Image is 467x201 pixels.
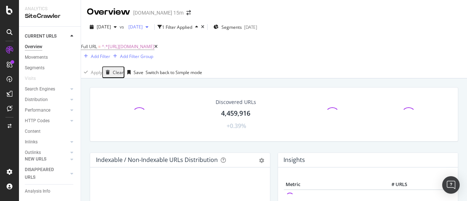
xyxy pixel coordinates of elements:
[120,53,153,59] div: Add Filter Group
[25,6,75,12] div: Analytics
[227,122,246,130] div: +0.39%
[221,24,242,30] span: Segments
[25,188,76,195] a: Analysis Info
[442,176,460,194] div: Open Intercom Messenger
[25,149,41,156] div: Outlinks
[25,85,55,93] div: Search Engines
[81,52,110,61] button: Add Filter
[221,109,250,118] div: 4,459,916
[25,75,36,82] div: Visits
[126,24,143,30] span: 2025 Jul. 14th
[25,107,68,114] a: Performance
[81,43,97,50] span: Full URL
[102,43,154,50] span: ^.*[URL][DOMAIN_NAME]
[146,69,202,76] div: Switch back to Simple mode
[25,107,50,114] div: Performance
[25,43,42,51] div: Overview
[25,117,68,125] a: HTTP Codes
[110,52,153,61] button: Add Filter Group
[98,43,101,50] span: =
[25,96,48,104] div: Distribution
[143,66,204,78] button: Switch back to Simple mode
[126,21,151,33] button: [DATE]
[211,21,260,33] button: Segments[DATE]
[377,179,409,190] th: # URLS
[216,98,256,106] div: Discovered URLs
[134,69,143,76] div: Save
[162,24,192,30] div: 1 Filter Applied
[87,6,130,18] div: Overview
[25,75,43,82] a: Visits
[25,12,75,20] div: SiteCrawler
[25,64,76,72] a: Segments
[25,43,76,51] a: Overview
[25,166,68,181] a: DISAPPEARED URLS
[25,128,76,135] a: Content
[25,54,76,61] a: Movements
[25,64,45,72] div: Segments
[81,66,102,78] button: Apply
[25,32,68,40] a: CURRENT URLS
[186,10,191,15] div: arrow-right-arrow-left
[25,32,57,40] div: CURRENT URLS
[244,24,257,30] div: [DATE]
[25,188,50,195] div: Analysis Info
[113,69,124,76] div: Clear
[25,155,46,163] div: NEW URLS
[133,9,184,16] div: [DOMAIN_NAME] 15m
[25,138,68,146] a: Inlinks
[91,53,110,59] div: Add Filter
[25,155,68,163] a: NEW URLS
[25,138,38,146] div: Inlinks
[25,117,50,125] div: HTTP Codes
[102,66,124,78] button: Clear
[91,69,102,76] div: Apply
[25,54,48,61] div: Movements
[97,24,111,30] span: 2025 Jul. 21st
[25,149,68,156] a: Outlinks
[158,21,201,33] button: 1 Filter Applied
[25,85,68,93] a: Search Engines
[124,66,143,78] button: Save
[120,24,126,30] span: vs
[96,156,218,163] div: Indexable / Non-Indexable URLs Distribution
[283,155,305,165] h4: Insights
[259,158,264,163] div: gear
[25,166,62,181] div: DISAPPEARED URLS
[201,25,204,29] div: times
[284,179,377,190] th: Metric
[25,96,68,104] a: Distribution
[25,128,40,135] div: Content
[87,21,120,33] button: [DATE]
